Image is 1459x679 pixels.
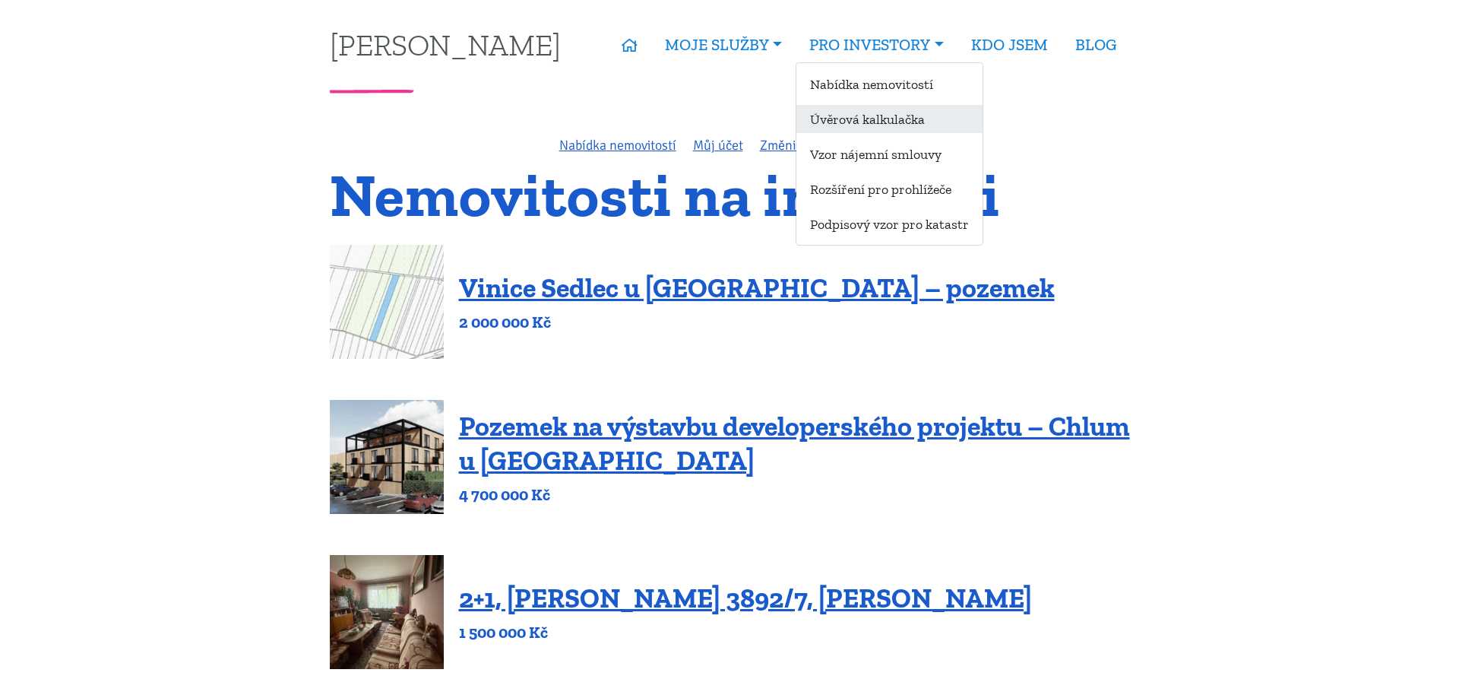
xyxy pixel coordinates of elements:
[796,140,983,168] a: Vzor nájemní smlouvy
[1062,27,1130,62] a: BLOG
[796,175,983,203] a: Rozšíření pro prohlížeče
[559,137,676,154] a: Nabídka nemovitostí
[796,210,983,238] a: Podpisový vzor pro katastr
[957,27,1062,62] a: KDO JSEM
[459,484,1130,506] p: 4 700 000 Kč
[693,137,743,154] a: Můj účet
[459,312,1055,333] p: 2 000 000 Kč
[796,70,983,98] a: Nabídka nemovitostí
[796,27,957,62] a: PRO INVESTORY
[459,622,1032,643] p: 1 500 000 Kč
[796,105,983,133] a: Úvěrová kalkulačka
[459,582,1032,614] a: 2+1, [PERSON_NAME] 3892/7, [PERSON_NAME]
[760,137,835,154] a: Změnit heslo
[459,271,1055,304] a: Vinice Sedlec u [GEOGRAPHIC_DATA] – pozemek
[651,27,796,62] a: MOJE SLUŽBY
[459,410,1130,477] a: Pozemek na výstavbu developerského projektu – Chlum u [GEOGRAPHIC_DATA]
[330,170,1130,221] h1: Nemovitosti na investici
[330,30,561,59] a: [PERSON_NAME]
